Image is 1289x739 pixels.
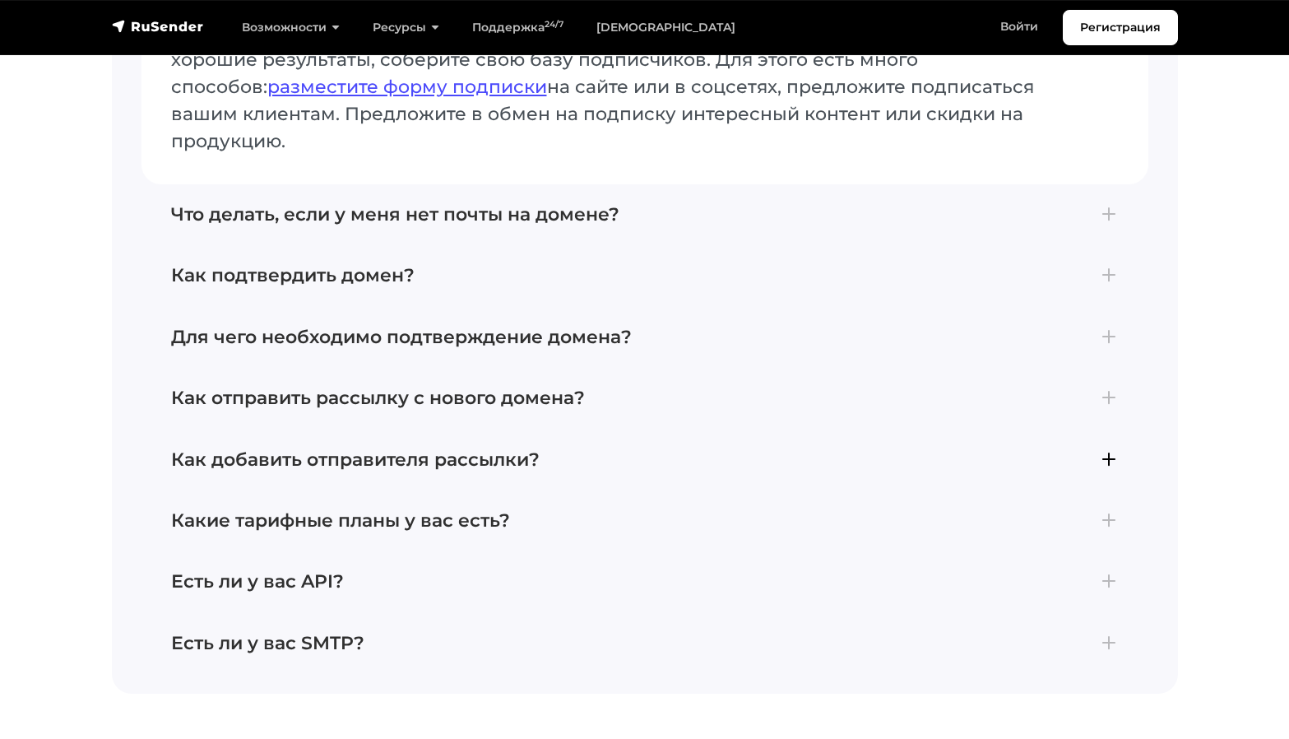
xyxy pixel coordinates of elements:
[171,388,1119,409] h4: Как отправить рассылку с нового домена?
[225,11,356,44] a: Возможности
[984,10,1055,44] a: Войти
[171,571,1119,593] h4: Есть ли у вас API?
[267,76,547,98] a: разместите форму подписки
[456,11,580,44] a: Поддержка24/7
[171,265,1119,286] h4: Как подтвердить домен?
[171,19,1119,155] p: на сайте или в соцсетях, предложите подписаться вашим клиентам. Предложите в обмен на подписку ин...
[356,11,456,44] a: Ресурсы
[171,327,1119,348] h4: Для чего необходимо подтверждение домена?
[171,21,1046,98] a: Отправлять почту можно тем, кто подтвердил своё согласие на подписку. Чтобы получить хорошие резу...
[171,204,1119,225] h4: Что делать, если у меня нет почты на домене?
[171,633,1119,654] h4: Есть ли у вас SMTP?
[171,510,1119,532] h4: Какие тарифные планы у вас есть?
[580,11,752,44] a: [DEMOGRAPHIC_DATA]
[171,449,1119,471] h4: Как добавить отправителя рассылки?
[545,19,563,30] sup: 24/7
[1063,10,1178,45] a: Регистрация
[112,18,204,35] img: RuSender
